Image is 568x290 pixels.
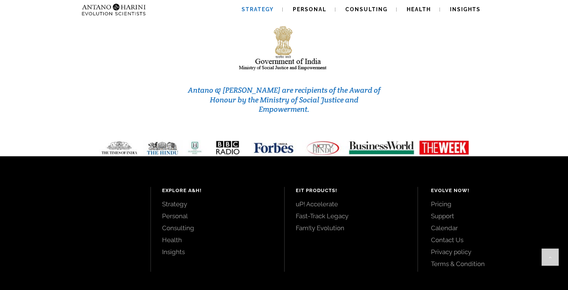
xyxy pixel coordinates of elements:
[450,6,481,12] span: Insights
[296,212,407,220] a: Fast-Track Legacy
[431,212,551,220] a: Support
[162,212,273,220] a: Personal
[186,86,383,114] h3: Antano & [PERSON_NAME] are recipients of the Award of Honour by the Ministry of Social Justice an...
[162,187,273,194] h4: Explore A&H!
[296,187,407,194] h4: EIT Products!
[162,200,273,208] a: Strategy
[431,248,551,256] a: Privacy policy
[162,248,273,256] a: Insights
[431,200,551,208] a: Pricing
[293,6,326,12] span: Personal
[162,236,273,244] a: Health
[242,6,274,12] span: Strategy
[238,24,330,72] img: india-logo1
[431,236,551,244] a: Contact Us
[431,224,551,232] a: Calendar
[93,140,475,155] img: Media-Strip
[296,224,407,232] a: Fam!ly Evolution
[296,200,407,208] a: uP! Accelerate
[345,6,388,12] span: Consulting
[407,6,431,12] span: Health
[431,260,551,268] a: Terms & Condition
[162,224,273,232] a: Consulting
[431,187,551,194] h4: Evolve Now!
